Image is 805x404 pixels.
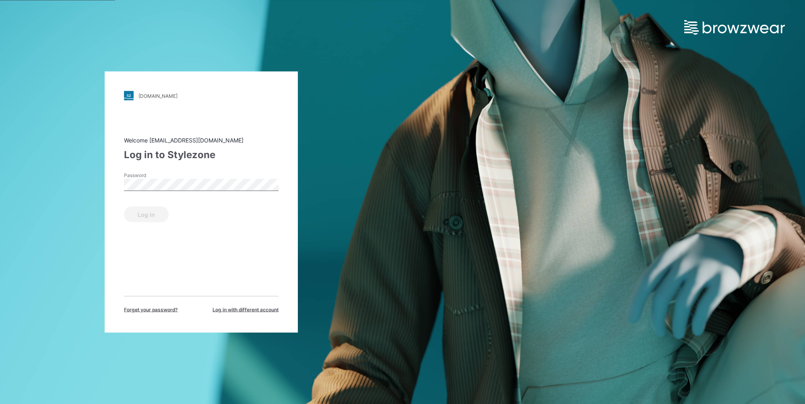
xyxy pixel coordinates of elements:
[138,93,178,99] div: [DOMAIN_NAME]
[124,91,279,101] a: [DOMAIN_NAME]
[124,91,134,101] img: stylezone-logo.562084cfcfab977791bfbf7441f1a819.svg
[124,172,180,179] label: Password
[684,20,785,35] img: browzwear-logo.e42bd6dac1945053ebaf764b6aa21510.svg
[213,306,279,313] span: Log in with different account
[124,306,178,313] span: Forget your password?
[124,136,279,144] div: Welcome [EMAIL_ADDRESS][DOMAIN_NAME]
[124,148,279,162] div: Log in to Stylezone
